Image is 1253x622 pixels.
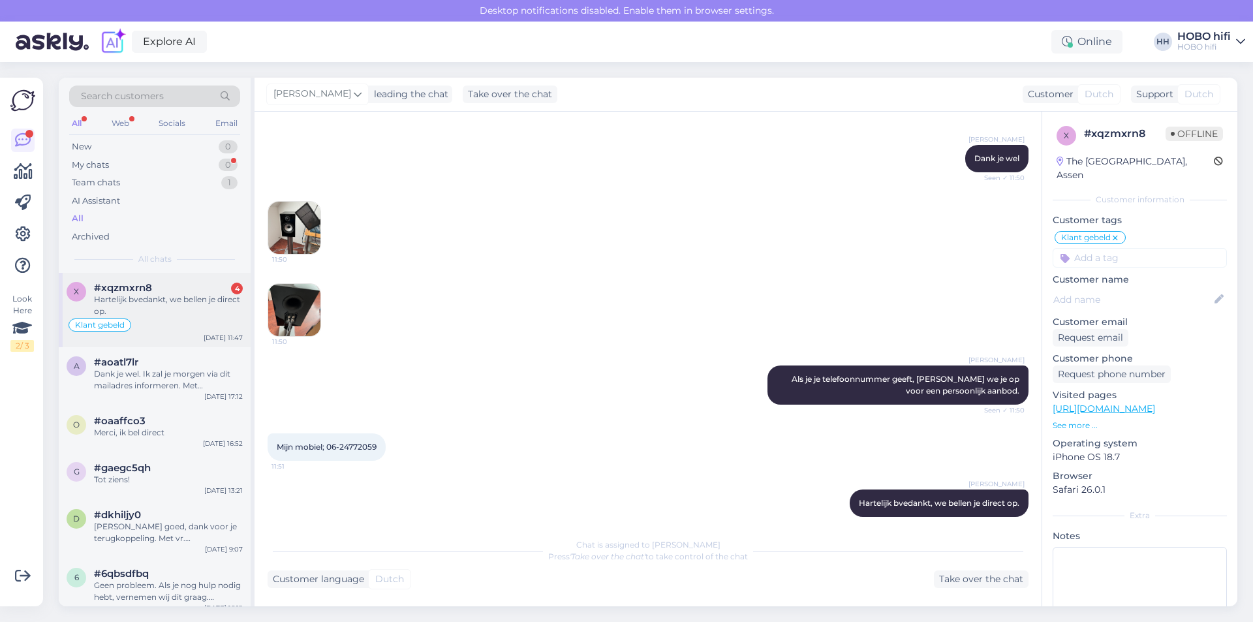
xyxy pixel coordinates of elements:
p: Notes [1053,529,1227,543]
div: New [72,140,91,153]
span: x [1064,131,1069,140]
div: Tot ziens! [94,474,243,486]
span: Press to take control of the chat [548,552,748,561]
p: Customer phone [1053,352,1227,365]
span: #gaegc5qh [94,462,151,474]
div: Geen probleem. Als je nog hulp nodig hebt, vernemen wij dit graag. Vriendelijke groet, Team HOBO ... [94,580,243,603]
span: [PERSON_NAME] [968,479,1025,489]
div: [PERSON_NAME] goed, dank voor je terugkoppeling. Met vr. [PERSON_NAME] [94,521,243,544]
span: Dutch [1085,87,1113,101]
div: Online [1051,30,1122,54]
div: HOBO hifi [1177,31,1231,42]
span: a [74,361,80,371]
i: 'Take over the chat' [570,552,645,561]
div: Customer language [268,572,364,586]
span: 11:51 [271,461,320,471]
div: [DATE] 16:12 [204,603,243,613]
span: All chats [138,253,172,265]
div: All [69,115,84,132]
p: Safari 26.0.1 [1053,483,1227,497]
span: Dutch [1184,87,1213,101]
p: Visited pages [1053,388,1227,402]
div: Customer [1023,87,1074,101]
span: d [73,514,80,523]
p: Customer email [1053,315,1227,329]
div: Customer information [1053,194,1227,206]
div: Hartelijk bvedankt, we bellen je direct op. [94,294,243,317]
span: Mijn mobiel; 06-24772059 [277,442,377,452]
span: Klant gebeld [1061,234,1111,241]
img: Askly Logo [10,88,35,113]
div: Extra [1053,510,1227,521]
span: #xqzmxrn8 [94,282,152,294]
span: [PERSON_NAME] [273,87,351,101]
img: explore-ai [99,28,127,55]
p: Browser [1053,469,1227,483]
span: [PERSON_NAME] [968,134,1025,144]
span: #oaaffco3 [94,415,146,427]
div: Email [213,115,240,132]
div: 0 [219,140,238,153]
div: Support [1131,87,1173,101]
div: The [GEOGRAPHIC_DATA], Assen [1057,155,1214,182]
div: [DATE] 13:21 [204,486,243,495]
p: Operating system [1053,437,1227,450]
div: HOBO hifi [1177,42,1231,52]
a: HOBO hifiHOBO hifi [1177,31,1245,52]
div: AI Assistant [72,194,120,208]
div: 1 [221,176,238,189]
a: Explore AI [132,31,207,53]
span: Seen ✓ 11:50 [976,405,1025,415]
div: # xqzmxrn8 [1084,126,1166,142]
div: Socials [156,115,188,132]
div: [DATE] 17:12 [204,392,243,401]
span: o [73,420,80,429]
span: 11:50 [272,255,321,264]
span: #dkhiljy0 [94,509,141,521]
span: Als je je telefoonnummer geeft, [PERSON_NAME] we je op voor een persoonlijk aanbod. [792,374,1021,396]
div: 2 / 3 [10,340,34,352]
a: [URL][DOMAIN_NAME] [1053,403,1155,414]
span: Chat is assigned to [PERSON_NAME] [576,540,720,550]
span: 6 [74,572,79,582]
span: #aoatl7lr [94,356,138,368]
div: [DATE] 11:47 [204,333,243,343]
div: [DATE] 16:52 [203,439,243,448]
span: Seen ✓ 11:50 [976,173,1025,183]
div: Request email [1053,329,1128,347]
p: Customer tags [1053,213,1227,227]
div: Team chats [72,176,120,189]
img: Attachment [268,284,320,336]
span: #6qbsdfbq [94,568,149,580]
span: Dank je wel [974,153,1019,163]
span: Search customers [81,89,164,103]
p: See more ... [1053,420,1227,431]
div: 4 [231,283,243,294]
span: Klant gebeld [75,321,125,329]
div: Take over the chat [463,86,557,103]
div: All [72,212,84,225]
span: [PERSON_NAME] [968,355,1025,365]
div: Archived [72,230,110,243]
div: Take over the chat [934,570,1029,588]
div: [DATE] 9:07 [205,544,243,554]
div: HH [1154,33,1172,51]
span: Offline [1166,127,1223,141]
div: Merci, ik bel direct [94,427,243,439]
div: leading the chat [369,87,448,101]
input: Add name [1053,292,1212,307]
span: x [74,287,79,296]
span: 11:50 [272,337,321,347]
div: My chats [72,159,109,172]
div: Web [109,115,132,132]
div: Look Here [10,293,34,352]
span: Hartelijk bvedankt, we bellen je direct op. [859,498,1019,508]
span: Dutch [375,572,404,586]
div: 0 [219,159,238,172]
div: Dank je wel. Ik zal je morgen via dit mailadres informeren. Met vriendelijke groet, Team HOBO hifi. [94,368,243,392]
p: Customer name [1053,273,1227,287]
input: Add a tag [1053,248,1227,268]
span: g [74,467,80,476]
img: Attachment [268,202,320,254]
p: iPhone OS 18.7 [1053,450,1227,464]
